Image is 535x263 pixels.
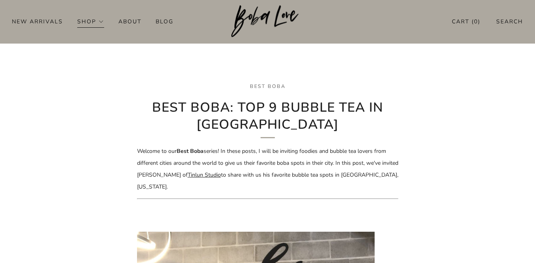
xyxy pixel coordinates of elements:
[250,83,286,90] a: best boba
[474,18,478,25] items-count: 0
[156,15,173,28] a: Blog
[118,15,141,28] a: About
[137,147,177,155] span: Welcome to our
[496,15,523,28] a: Search
[137,145,398,193] p: series! In these posts, I will be inviting foodies and bubble tea lovers from different cities ar...
[12,15,63,28] a: New Arrivals
[177,147,204,155] strong: Best Boba
[452,15,480,28] a: Cart
[188,171,221,179] a: Tinlun Studio
[137,99,398,138] h1: Best Boba: Top 9 bubble tea in [GEOGRAPHIC_DATA]
[77,15,104,28] a: Shop
[231,5,304,38] img: Boba Love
